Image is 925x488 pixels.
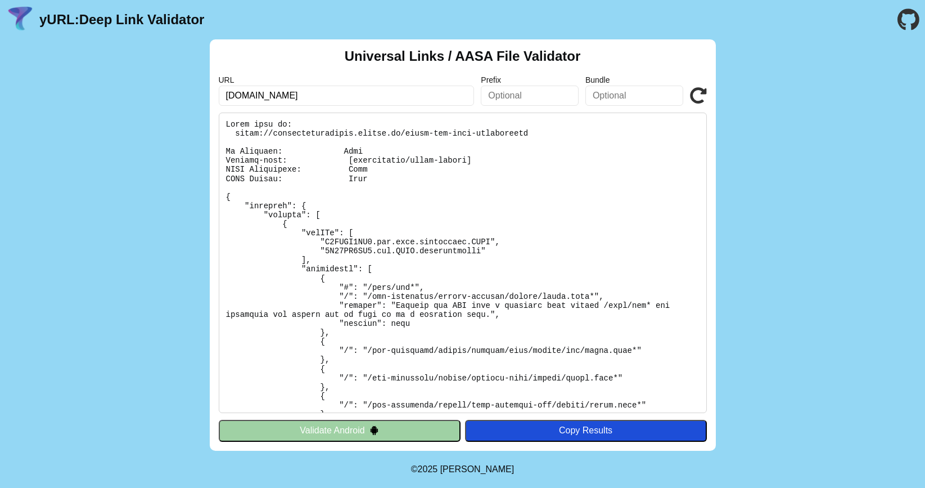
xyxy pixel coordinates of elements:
[345,48,581,64] h2: Universal Links / AASA File Validator
[585,75,683,84] label: Bundle
[369,426,379,435] img: droidIcon.svg
[219,75,475,84] label: URL
[440,464,515,474] a: Michael Ibragimchayev's Personal Site
[418,464,438,474] span: 2025
[471,426,701,436] div: Copy Results
[411,451,514,488] footer: ©
[481,86,579,106] input: Optional
[219,420,461,441] button: Validate Android
[6,5,35,34] img: yURL Logo
[481,75,579,84] label: Prefix
[585,86,683,106] input: Optional
[219,113,707,413] pre: Lorem ipsu do: sitam://consecteturadipis.elitse.do/eiusm-tem-inci-utlaboreetd Ma Aliquaen: Admi V...
[219,86,475,106] input: Required
[465,420,707,441] button: Copy Results
[39,12,204,28] a: yURL:Deep Link Validator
